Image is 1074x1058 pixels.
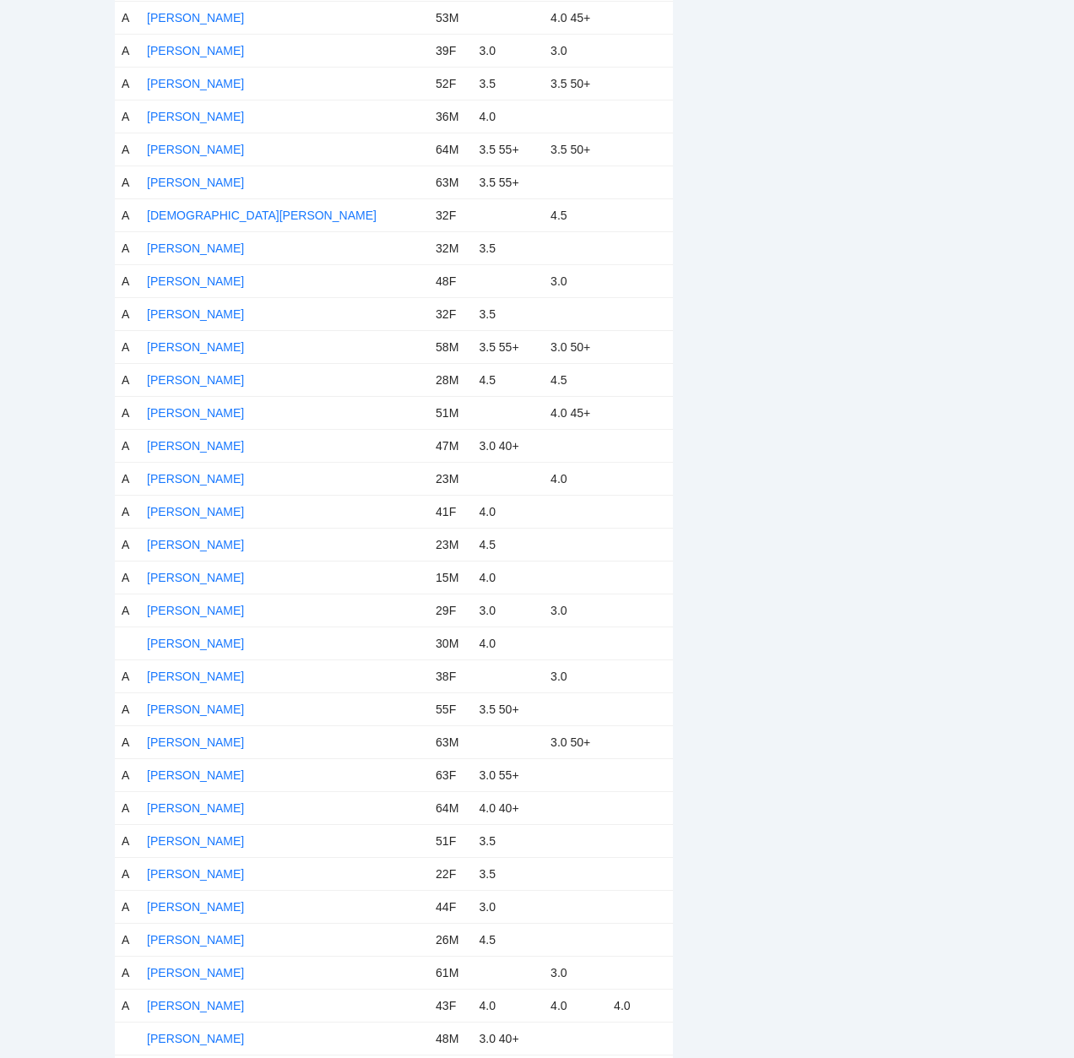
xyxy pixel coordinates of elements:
[472,1022,544,1055] td: 3.0 40+
[544,725,607,758] td: 3.0 50+
[115,824,140,857] td: A
[147,703,244,716] a: [PERSON_NAME]
[147,110,244,123] a: [PERSON_NAME]
[544,363,607,396] td: 4.5
[429,989,472,1022] td: 43F
[472,594,544,627] td: 3.0
[115,495,140,528] td: A
[429,725,472,758] td: 63M
[544,1,607,34] td: 4.0 45+
[147,406,244,420] a: [PERSON_NAME]
[115,857,140,890] td: A
[429,67,472,100] td: 52F
[147,900,244,914] a: [PERSON_NAME]
[115,923,140,956] td: A
[472,627,544,659] td: 4.0
[147,44,244,57] a: [PERSON_NAME]
[115,989,140,1022] td: A
[147,604,244,617] a: [PERSON_NAME]
[429,231,472,264] td: 32M
[147,439,244,453] a: [PERSON_NAME]
[472,363,544,396] td: 4.5
[429,363,472,396] td: 28M
[147,768,244,782] a: [PERSON_NAME]
[147,834,244,848] a: [PERSON_NAME]
[472,758,544,791] td: 3.0 55+
[429,1,472,34] td: 53M
[115,594,140,627] td: A
[429,890,472,923] td: 44F
[147,867,244,881] a: [PERSON_NAME]
[472,34,544,67] td: 3.0
[429,857,472,890] td: 22F
[115,297,140,330] td: A
[147,340,244,354] a: [PERSON_NAME]
[115,890,140,923] td: A
[147,933,244,947] a: [PERSON_NAME]
[147,637,244,650] a: [PERSON_NAME]
[472,231,544,264] td: 3.5
[147,373,244,387] a: [PERSON_NAME]
[429,791,472,824] td: 64M
[115,725,140,758] td: A
[544,67,607,100] td: 3.5 50+
[115,133,140,165] td: A
[147,77,244,90] a: [PERSON_NAME]
[115,330,140,363] td: A
[115,791,140,824] td: A
[472,561,544,594] td: 4.0
[544,989,607,1022] td: 4.0
[544,462,607,495] td: 4.0
[544,133,607,165] td: 3.5 50+
[115,396,140,429] td: A
[115,462,140,495] td: A
[429,429,472,462] td: 47M
[472,100,544,133] td: 4.0
[147,966,244,979] a: [PERSON_NAME]
[115,528,140,561] td: A
[147,801,244,815] a: [PERSON_NAME]
[472,429,544,462] td: 3.0 40+
[544,330,607,363] td: 3.0 50+
[472,923,544,956] td: 4.5
[147,670,244,683] a: [PERSON_NAME]
[544,198,607,231] td: 4.5
[115,956,140,989] td: A
[115,198,140,231] td: A
[147,571,244,584] a: [PERSON_NAME]
[429,824,472,857] td: 51F
[472,297,544,330] td: 3.5
[429,1022,472,1055] td: 48M
[147,274,244,288] a: [PERSON_NAME]
[429,34,472,67] td: 39F
[429,594,472,627] td: 29F
[115,429,140,462] td: A
[472,528,544,561] td: 4.5
[472,791,544,824] td: 4.0 40+
[147,209,377,222] a: [DEMOGRAPHIC_DATA][PERSON_NAME]
[115,231,140,264] td: A
[147,999,244,1012] a: [PERSON_NAME]
[429,528,472,561] td: 23M
[147,143,244,156] a: [PERSON_NAME]
[115,1,140,34] td: A
[429,923,472,956] td: 26M
[472,824,544,857] td: 3.5
[429,692,472,725] td: 55F
[429,264,472,297] td: 48F
[147,505,244,518] a: [PERSON_NAME]
[147,11,244,24] a: [PERSON_NAME]
[429,330,472,363] td: 58M
[429,462,472,495] td: 23M
[607,989,673,1022] td: 4.0
[472,330,544,363] td: 3.5 55+
[544,396,607,429] td: 4.0 45+
[472,133,544,165] td: 3.5 55+
[429,100,472,133] td: 36M
[544,264,607,297] td: 3.0
[115,692,140,725] td: A
[429,627,472,659] td: 30M
[115,561,140,594] td: A
[544,594,607,627] td: 3.0
[472,989,544,1022] td: 4.0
